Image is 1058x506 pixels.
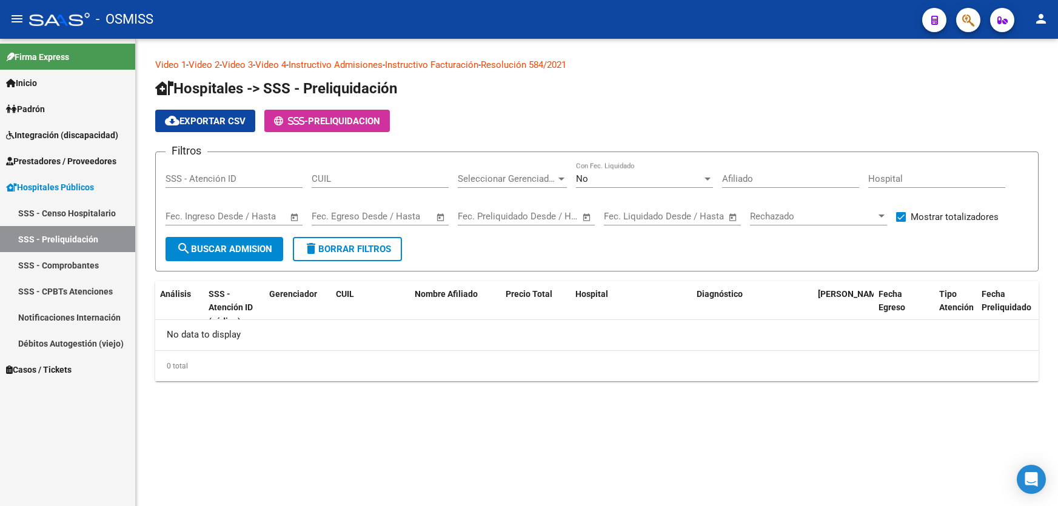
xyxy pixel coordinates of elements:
[304,241,318,256] mat-icon: delete
[410,281,501,335] datatable-header-cell: Nombre Afiliado
[293,237,402,261] button: Borrar Filtros
[813,281,874,335] datatable-header-cell: Fecha Ingreso
[155,59,186,70] a: Video 1
[289,59,383,70] a: Instructivo Admisiones
[580,210,594,224] button: Open calendar
[155,281,204,335] datatable-header-cell: Análisis
[6,76,37,90] span: Inicio
[155,320,1039,350] div: No data to display
[155,58,1039,72] p: - - - - - -
[165,116,246,127] span: Exportar CSV
[6,155,116,168] span: Prestadores / Proveedores
[501,281,571,335] datatable-header-cell: Precio Total
[176,244,272,255] span: Buscar admision
[6,363,72,376] span: Casos / Tickets
[155,110,255,132] button: Exportar CSV
[481,59,566,70] a: Resolución 584/2021
[982,289,1031,313] span: Fecha Preliquidado
[226,211,284,222] input: Fecha fin
[879,289,905,313] span: Fecha Egreso
[6,102,45,116] span: Padrón
[274,116,308,127] span: -
[1034,12,1048,26] mat-icon: person
[692,281,813,335] datatable-header-cell: Diagnóstico
[166,237,283,261] button: Buscar admision
[166,211,215,222] input: Fecha inicio
[818,289,883,299] span: [PERSON_NAME]
[434,210,448,224] button: Open calendar
[518,211,577,222] input: Fecha fin
[209,289,253,327] span: SSS - Atención ID (código)
[176,241,191,256] mat-icon: search
[264,110,390,132] button: -PRELIQUIDACION
[664,211,723,222] input: Fecha fin
[604,211,653,222] input: Fecha inicio
[166,142,207,159] h3: Filtros
[1017,465,1046,494] div: Open Intercom Messenger
[165,113,179,128] mat-icon: cloud_download
[6,128,118,142] span: Integración (discapacidad)
[934,281,977,335] datatable-header-cell: Tipo Atención
[160,289,191,299] span: Análisis
[331,281,410,335] datatable-header-cell: CUIL
[576,173,588,184] span: No
[697,289,743,299] span: Diagnóstico
[304,244,391,255] span: Borrar Filtros
[506,289,552,299] span: Precio Total
[312,211,361,222] input: Fecha inicio
[571,281,692,335] datatable-header-cell: Hospital
[288,210,302,224] button: Open calendar
[458,173,556,184] span: Seleccionar Gerenciador
[222,59,253,70] a: Video 3
[415,289,478,299] span: Nombre Afiliado
[750,211,876,222] span: Rechazado
[575,289,608,299] span: Hospital
[939,289,974,313] span: Tipo Atención
[372,211,430,222] input: Fecha fin
[874,281,934,335] datatable-header-cell: Fecha Egreso
[911,210,999,224] span: Mostrar totalizadores
[96,6,153,33] span: - OSMISS
[385,59,478,70] a: Instructivo Facturación
[6,50,69,64] span: Firma Express
[458,211,507,222] input: Fecha inicio
[189,59,219,70] a: Video 2
[336,289,354,299] span: CUIL
[308,116,380,127] span: PRELIQUIDACION
[155,351,1039,381] div: 0 total
[10,12,24,26] mat-icon: menu
[726,210,740,224] button: Open calendar
[269,289,317,299] span: Gerenciador
[255,59,286,70] a: Video 4
[204,281,264,335] datatable-header-cell: SSS - Atención ID (código)
[155,80,397,97] span: Hospitales -> SSS - Preliquidación
[977,281,1037,335] datatable-header-cell: Fecha Preliquidado
[6,181,94,194] span: Hospitales Públicos
[264,281,331,335] datatable-header-cell: Gerenciador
